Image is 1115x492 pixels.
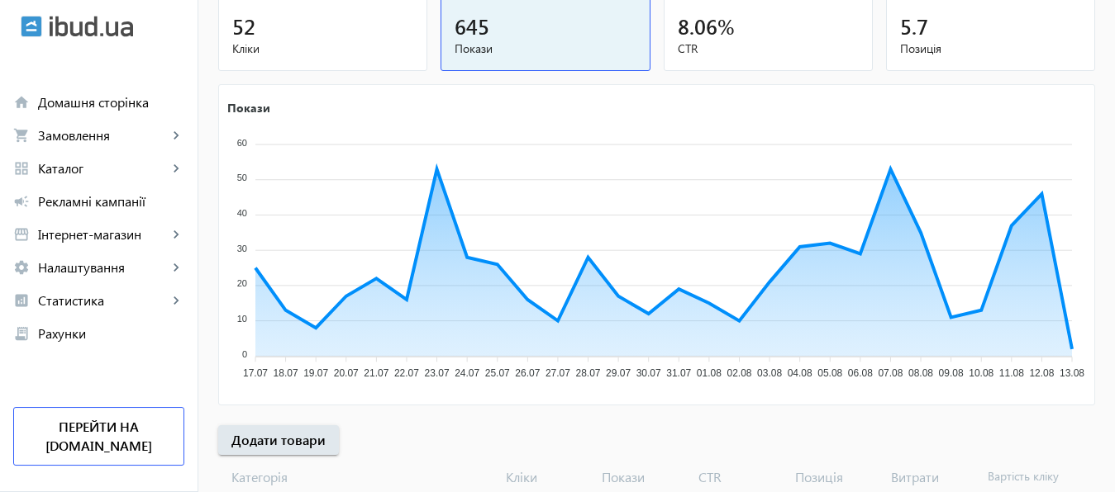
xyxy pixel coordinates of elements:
[13,127,30,144] mat-icon: shopping_cart
[606,367,631,379] tspan: 29.07
[168,160,184,177] mat-icon: keyboard_arrow_right
[455,12,489,40] span: 645
[546,367,570,379] tspan: 27.07
[38,292,168,309] span: Статистика
[908,367,933,379] tspan: 08.08
[38,160,168,177] span: Каталог
[692,468,789,486] span: CTR
[697,367,722,379] tspan: 01.08
[636,367,661,379] tspan: 30.07
[38,325,184,342] span: Рахунки
[848,367,873,379] tspan: 06.08
[666,367,691,379] tspan: 31.07
[499,468,596,486] span: Кліки
[237,278,247,288] tspan: 20
[595,468,692,486] span: Покази
[789,468,885,486] span: Позиція
[1060,367,1084,379] tspan: 13.08
[13,325,30,342] mat-icon: receipt_long
[168,292,184,309] mat-icon: keyboard_arrow_right
[817,367,842,379] tspan: 05.08
[232,40,413,57] span: Кліки
[21,16,42,37] img: ibud.svg
[218,425,339,455] button: Додати товари
[757,367,782,379] tspan: 03.08
[394,367,419,379] tspan: 22.07
[878,367,903,379] tspan: 07.08
[38,94,184,111] span: Домашня сторінка
[168,226,184,243] mat-icon: keyboard_arrow_right
[981,468,1078,486] span: Вартість кліку
[334,367,359,379] tspan: 20.07
[227,99,270,115] text: Покази
[13,94,30,111] mat-icon: home
[515,367,540,379] tspan: 26.07
[455,367,479,379] tspan: 24.07
[237,244,247,253] tspan: 30
[1029,367,1054,379] tspan: 12.08
[939,367,964,379] tspan: 09.08
[38,226,168,243] span: Інтернет-магазин
[900,12,928,40] span: 5.7
[969,367,993,379] tspan: 10.08
[50,16,133,37] img: ibud_text.svg
[13,193,30,210] mat-icon: campaign
[303,367,328,379] tspan: 19.07
[242,349,247,359] tspan: 0
[364,367,388,379] tspan: 21.07
[237,173,247,182] tspan: 50
[243,367,268,379] tspan: 17.07
[884,468,981,486] span: Витрати
[788,367,812,379] tspan: 04.08
[678,12,717,40] span: 8.06
[455,40,636,57] span: Покази
[425,367,450,379] tspan: 23.07
[13,407,184,466] a: Перейти на [DOMAIN_NAME]
[274,367,298,379] tspan: 18.07
[168,127,184,144] mat-icon: keyboard_arrow_right
[13,226,30,243] mat-icon: storefront
[900,40,1081,57] span: Позиція
[237,208,247,218] tspan: 40
[678,40,859,57] span: CTR
[38,193,184,210] span: Рекламні кампанії
[13,160,30,177] mat-icon: grid_view
[237,314,247,324] tspan: 10
[237,138,247,148] tspan: 60
[218,468,499,486] span: Категорія
[576,367,601,379] tspan: 28.07
[231,431,326,449] span: Додати товари
[727,367,751,379] tspan: 02.08
[13,292,30,309] mat-icon: analytics
[999,367,1024,379] tspan: 11.08
[38,127,168,144] span: Замовлення
[485,367,510,379] tspan: 25.07
[38,259,168,276] span: Налаштування
[168,259,184,276] mat-icon: keyboard_arrow_right
[717,12,735,40] span: %
[232,12,255,40] span: 52
[13,259,30,276] mat-icon: settings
